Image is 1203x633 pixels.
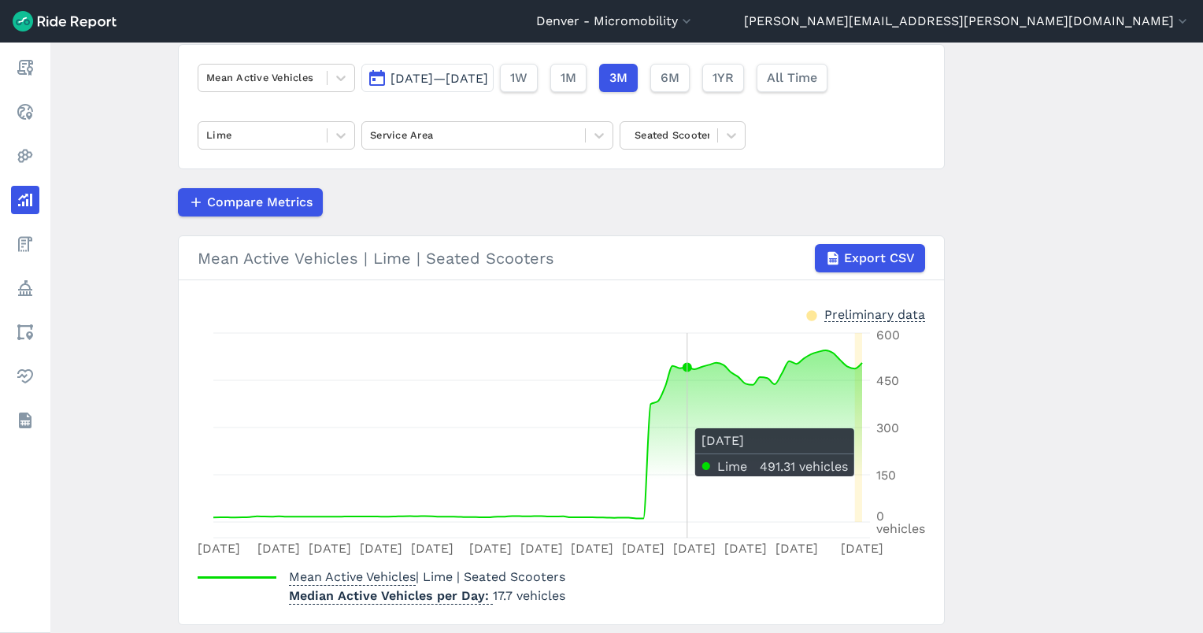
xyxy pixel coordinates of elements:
[11,98,39,126] a: Realtime
[510,68,527,87] span: 1W
[257,541,300,556] tspan: [DATE]
[289,587,565,605] p: 17.7 vehicles
[13,11,117,31] img: Ride Report
[520,541,563,556] tspan: [DATE]
[844,249,915,268] span: Export CSV
[622,541,664,556] tspan: [DATE]
[815,244,925,272] button: Export CSV
[841,541,883,556] tspan: [DATE]
[876,328,900,342] tspan: 600
[661,68,679,87] span: 6M
[599,64,638,92] button: 3M
[411,541,453,556] tspan: [DATE]
[744,12,1190,31] button: [PERSON_NAME][EMAIL_ADDRESS][PERSON_NAME][DOMAIN_NAME]
[361,64,494,92] button: [DATE]—[DATE]
[500,64,538,92] button: 1W
[724,541,767,556] tspan: [DATE]
[876,373,899,388] tspan: 450
[11,186,39,214] a: Analyze
[198,541,240,556] tspan: [DATE]
[571,541,613,556] tspan: [DATE]
[469,541,512,556] tspan: [DATE]
[673,541,716,556] tspan: [DATE]
[11,230,39,258] a: Fees
[561,68,576,87] span: 1M
[289,569,565,584] span: | Lime | Seated Scooters
[11,274,39,302] a: Policy
[289,583,493,605] span: Median Active Vehicles per Day
[11,406,39,435] a: Datasets
[178,188,323,217] button: Compare Metrics
[767,68,817,87] span: All Time
[650,64,690,92] button: 6M
[309,541,351,556] tspan: [DATE]
[11,54,39,82] a: Report
[609,68,627,87] span: 3M
[289,565,416,586] span: Mean Active Vehicles
[391,71,488,86] span: [DATE]—[DATE]
[824,305,925,322] div: Preliminary data
[876,420,899,435] tspan: 300
[876,509,884,524] tspan: 0
[198,244,925,272] div: Mean Active Vehicles | Lime | Seated Scooters
[876,521,925,536] tspan: vehicles
[536,12,694,31] button: Denver - Micromobility
[11,142,39,170] a: Heatmaps
[702,64,744,92] button: 1YR
[757,64,827,92] button: All Time
[550,64,587,92] button: 1M
[360,541,402,556] tspan: [DATE]
[775,541,818,556] tspan: [DATE]
[207,193,313,212] span: Compare Metrics
[713,68,734,87] span: 1YR
[11,318,39,346] a: Areas
[876,468,896,483] tspan: 150
[11,362,39,391] a: Health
